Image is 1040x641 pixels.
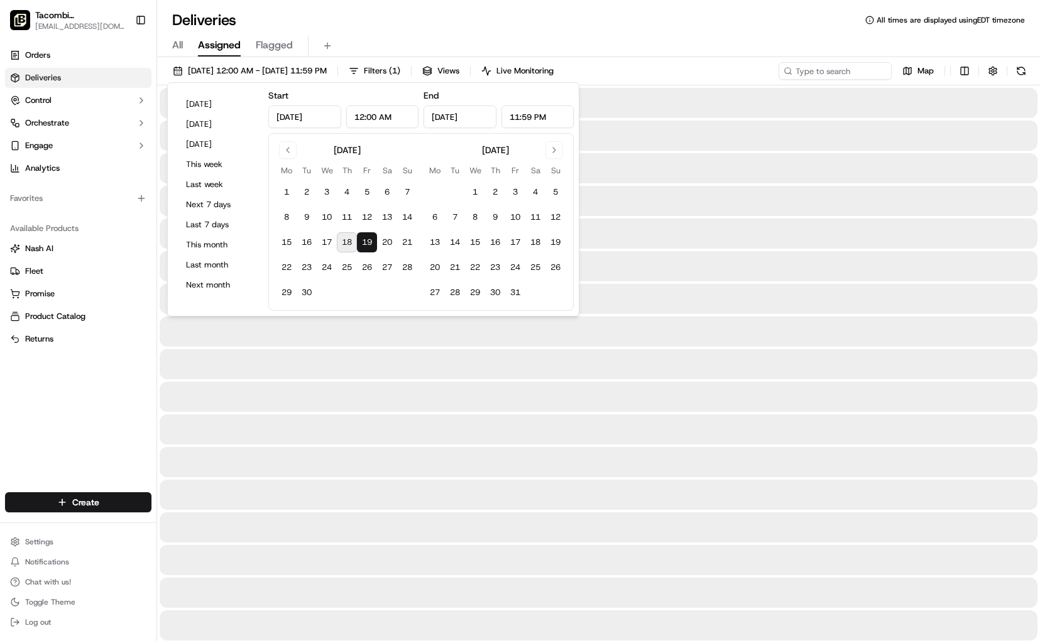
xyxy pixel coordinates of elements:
button: 8 [276,207,297,227]
span: Tacombi [GEOGRAPHIC_DATA] [35,9,125,21]
span: Assigned [198,38,241,53]
span: Orders [25,50,50,61]
a: Fleet [10,266,146,277]
button: 24 [505,257,525,277]
button: This month [180,236,256,254]
button: 12 [357,207,377,227]
span: Notifications [25,557,69,567]
button: Last 7 days [180,216,256,234]
a: 💻API Documentation [101,177,207,200]
img: Nash [13,13,38,38]
button: 15 [276,232,297,252]
button: 11 [337,207,357,227]
button: Refresh [1012,62,1030,80]
button: 26 [357,257,377,277]
span: Returns [25,333,53,345]
button: 27 [377,257,397,277]
button: 13 [425,232,445,252]
span: All times are displayed using EDT timezone [877,15,1025,25]
button: 1 [276,182,297,202]
span: API Documentation [119,182,202,195]
span: All [172,38,183,53]
button: Map [897,62,939,80]
button: 30 [297,283,317,303]
p: Welcome 👋 [13,50,229,70]
span: Nash AI [25,243,53,254]
button: Tacombi Empire State BuildingTacombi [GEOGRAPHIC_DATA][EMAIL_ADDRESS][DOMAIN_NAME] [5,5,130,35]
span: Promise [25,288,55,299]
button: 21 [445,257,465,277]
th: Monday [425,164,445,177]
span: ( 1 ) [389,65,400,77]
input: Time [346,105,419,128]
button: 3 [317,182,337,202]
th: Monday [276,164,297,177]
span: Flagged [256,38,293,53]
th: Sunday [545,164,566,177]
button: 17 [505,232,525,252]
button: 26 [545,257,566,277]
span: Control [25,95,52,106]
input: Type to search [779,62,892,80]
button: 29 [276,283,297,303]
button: Log out [5,613,151,631]
button: Live Monitoring [476,62,559,80]
div: Favorites [5,188,151,208]
button: Notifications [5,553,151,571]
span: [EMAIL_ADDRESS][DOMAIN_NAME] [35,21,125,31]
button: 19 [545,232,566,252]
span: Analytics [25,163,60,174]
span: Deliveries [25,72,61,83]
button: Promise [5,284,151,304]
span: Pylon [125,213,152,222]
label: Start [268,90,288,101]
a: 📗Knowledge Base [8,177,101,200]
th: Wednesday [465,164,485,177]
a: Analytics [5,158,151,178]
input: Time [501,105,574,128]
button: 15 [465,232,485,252]
button: 5 [357,182,377,202]
button: 5 [545,182,566,202]
button: 23 [485,257,505,277]
button: Next 7 days [180,196,256,213]
button: 10 [317,207,337,227]
button: 11 [525,207,545,227]
button: 1 [465,182,485,202]
span: Orchestrate [25,117,69,129]
button: 13 [377,207,397,227]
th: Saturday [525,164,545,177]
button: 2 [485,182,505,202]
button: Filters(1) [343,62,406,80]
div: Start new chat [43,120,206,132]
button: 20 [425,257,445,277]
button: 24 [317,257,337,277]
button: 3 [505,182,525,202]
span: Views [437,65,459,77]
h1: Deliveries [172,10,236,30]
div: Available Products [5,218,151,239]
button: Next month [180,276,256,294]
button: 28 [445,283,465,303]
div: 📗 [13,183,23,193]
button: [DATE] [180,95,256,113]
div: [DATE] [334,144,361,156]
a: Powered byPylon [89,212,152,222]
button: Engage [5,136,151,156]
button: Returns [5,329,151,349]
button: 9 [297,207,317,227]
button: 30 [485,283,505,303]
th: Thursday [337,164,357,177]
th: Friday [357,164,377,177]
button: Chat with us! [5,573,151,591]
a: Nash AI [10,243,146,254]
a: Deliveries [5,68,151,88]
button: 16 [297,232,317,252]
span: Live Monitoring [496,65,554,77]
button: 10 [505,207,525,227]
input: Got a question? Start typing here... [33,81,226,94]
button: 27 [425,283,445,303]
button: 29 [465,283,485,303]
th: Sunday [397,164,417,177]
button: Go to previous month [279,141,297,159]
